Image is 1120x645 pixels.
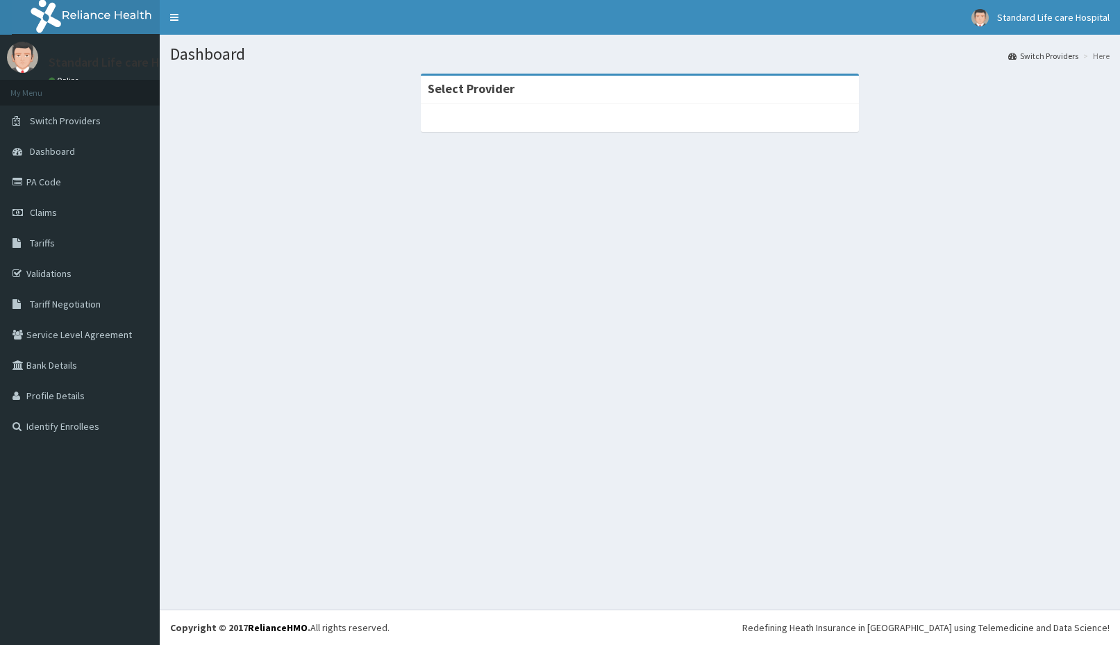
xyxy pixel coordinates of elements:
[170,621,310,634] strong: Copyright © 2017 .
[7,42,38,73] img: User Image
[170,45,1110,63] h1: Dashboard
[971,9,989,26] img: User Image
[30,206,57,219] span: Claims
[30,298,101,310] span: Tariff Negotiation
[997,11,1110,24] span: Standard Life care Hospital
[30,237,55,249] span: Tariffs
[742,621,1110,635] div: Redefining Heath Insurance in [GEOGRAPHIC_DATA] using Telemedicine and Data Science!
[49,76,82,85] a: Online
[428,81,515,97] strong: Select Provider
[1008,50,1078,62] a: Switch Providers
[30,115,101,127] span: Switch Providers
[248,621,308,634] a: RelianceHMO
[160,610,1120,645] footer: All rights reserved.
[49,56,197,69] p: Standard Life care Hospital
[1080,50,1110,62] li: Here
[30,145,75,158] span: Dashboard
